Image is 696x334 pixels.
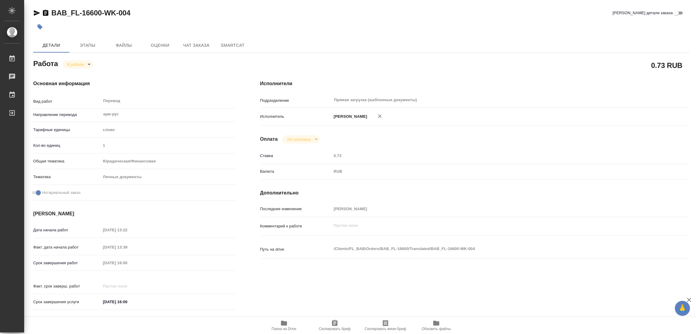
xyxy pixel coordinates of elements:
[42,190,80,196] span: Нотариальный заказ
[260,153,332,159] p: Ставка
[360,317,411,334] button: Скопировать мини-бриф
[260,80,689,87] h4: Исполнители
[33,9,40,17] button: Скопировать ссылку для ЯМессенджера
[33,98,101,104] p: Вид работ
[101,156,236,166] div: Юридическая/Финансовая
[332,114,367,120] p: [PERSON_NAME]
[73,42,102,49] span: Этапы
[33,260,101,266] p: Срок завершения работ
[33,143,101,149] p: Кол-во единиц
[33,112,101,118] p: Направление перевода
[332,244,654,254] textarea: /Clients/FL_BAB/Orders/BAB_FL-16600/Translated/BAB_FL-16600-WK-004
[101,297,154,306] input: ✎ Введи что-нибудь
[260,136,278,143] h4: Оплата
[101,172,236,182] div: Личные документы
[675,301,690,316] button: 🙏
[33,244,101,250] p: Факт. дата начала работ
[285,137,312,142] button: Не оплачена
[33,80,236,87] h4: Основная информация
[146,42,175,49] span: Оценки
[260,223,332,229] p: Комментарий к работе
[259,317,309,334] button: Папка на Drive
[182,42,211,49] span: Чат заказа
[332,204,654,213] input: Пустое поле
[101,243,154,252] input: Пустое поле
[272,327,296,331] span: Папка на Drive
[101,226,154,234] input: Пустое поле
[260,114,332,120] p: Исполнитель
[101,125,236,135] div: слово
[63,60,93,69] div: В работе
[33,210,236,217] h4: [PERSON_NAME]
[282,135,320,143] div: В работе
[260,206,332,212] p: Последнее изменение
[33,20,47,34] button: Добавить тэг
[33,127,101,133] p: Тарифные единицы
[101,141,236,150] input: Пустое поле
[260,189,689,197] h4: Дополнительно
[422,327,451,331] span: Обновить файлы
[101,259,154,267] input: Пустое поле
[332,151,654,160] input: Пустое поле
[101,282,154,291] input: Пустое поле
[332,166,654,177] div: RUB
[33,158,101,164] p: Общая тематика
[260,169,332,175] p: Валюта
[260,98,332,104] p: Подразделение
[66,62,85,67] button: В работе
[411,317,462,334] button: Обновить файлы
[613,10,673,16] span: [PERSON_NAME] детали заказа
[33,283,101,289] p: Факт. срок заверш. работ
[51,9,130,17] a: BAB_FL-16600-WK-004
[37,42,66,49] span: Детали
[677,302,688,315] span: 🙏
[33,58,58,69] h2: Работа
[373,110,386,123] button: Удалить исполнителя
[309,317,360,334] button: Скопировать бриф
[651,60,682,70] h2: 0.73 RUB
[42,9,49,17] button: Скопировать ссылку
[33,299,101,305] p: Срок завершения услуги
[33,227,101,233] p: Дата начала работ
[33,174,101,180] p: Тематика
[365,327,406,331] span: Скопировать мини-бриф
[218,42,247,49] span: SmartCat
[109,42,138,49] span: Файлы
[260,246,332,252] p: Путь на drive
[319,327,350,331] span: Скопировать бриф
